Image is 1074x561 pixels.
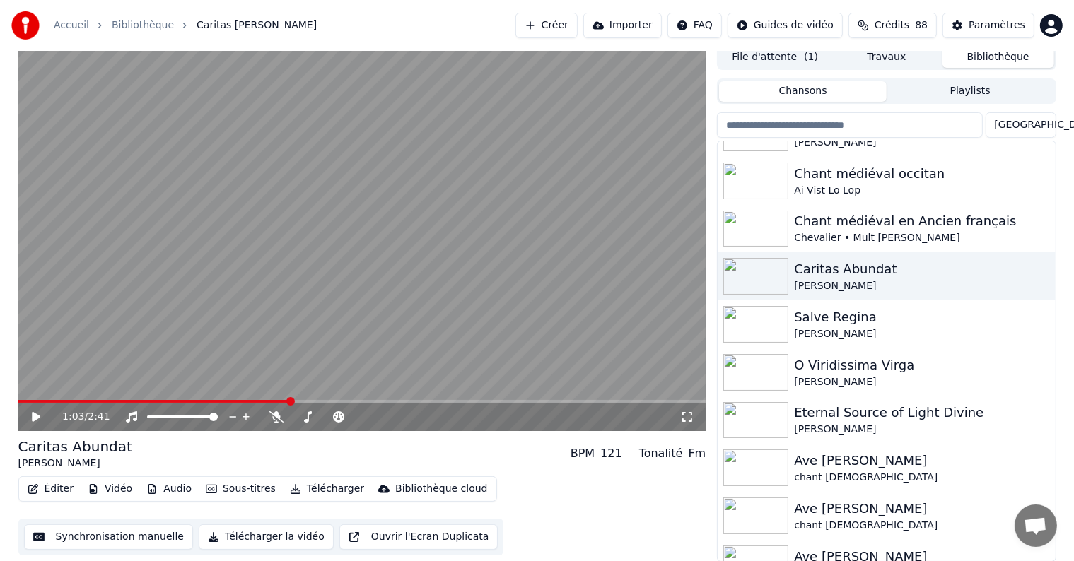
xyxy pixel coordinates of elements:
[794,471,1049,485] div: chant [DEMOGRAPHIC_DATA]
[62,410,96,424] div: /
[794,307,1049,327] div: Salve Regina
[62,410,84,424] span: 1:03
[831,47,942,68] button: Travaux
[794,259,1049,279] div: Caritas Abundat
[200,479,281,499] button: Sous-titres
[719,47,831,68] button: File d'attente
[728,13,843,38] button: Guides de vidéo
[875,18,909,33] span: Crédits
[667,13,722,38] button: FAQ
[82,479,138,499] button: Vidéo
[794,327,1049,341] div: [PERSON_NAME]
[141,479,197,499] button: Audio
[719,81,887,102] button: Chansons
[794,499,1049,519] div: Ave [PERSON_NAME]
[942,47,1054,68] button: Bibliothèque
[583,13,662,38] button: Importer
[639,445,683,462] div: Tonalité
[112,18,174,33] a: Bibliothèque
[969,18,1025,33] div: Paramètres
[54,18,89,33] a: Accueil
[915,18,928,33] span: 88
[395,482,487,496] div: Bibliothèque cloud
[199,524,334,550] button: Télécharger la vidéo
[794,451,1049,471] div: Ave [PERSON_NAME]
[11,11,40,40] img: youka
[794,164,1049,184] div: Chant médiéval occitan
[600,445,622,462] div: 121
[88,410,110,424] span: 2:41
[794,423,1049,437] div: [PERSON_NAME]
[18,437,132,456] div: Caritas Abundat
[794,375,1049,389] div: [PERSON_NAME]
[794,355,1049,375] div: O Viridissima Virga
[689,445,706,462] div: Fm
[804,50,818,64] span: ( 1 )
[22,479,79,499] button: Éditer
[794,136,1049,150] div: [PERSON_NAME]
[794,519,1049,533] div: chant [DEMOGRAPHIC_DATA]
[887,81,1054,102] button: Playlists
[794,231,1049,245] div: Chevalier • Mult [PERSON_NAME]
[794,211,1049,231] div: Chant médiéval en Ancien français
[942,13,1034,38] button: Paramètres
[794,184,1049,198] div: Ai Vist Lo Lop
[54,18,317,33] nav: breadcrumb
[197,18,317,33] span: Caritas [PERSON_NAME]
[848,13,937,38] button: Crédits88
[284,479,370,499] button: Télécharger
[24,524,194,550] button: Synchronisation manuelle
[571,445,595,462] div: BPM
[515,13,578,38] button: Créer
[1015,504,1057,547] a: Ouvrir le chat
[339,524,498,550] button: Ouvrir l'Ecran Duplicata
[794,403,1049,423] div: Eternal Source of Light Divine
[794,279,1049,293] div: [PERSON_NAME]
[18,456,132,471] div: [PERSON_NAME]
